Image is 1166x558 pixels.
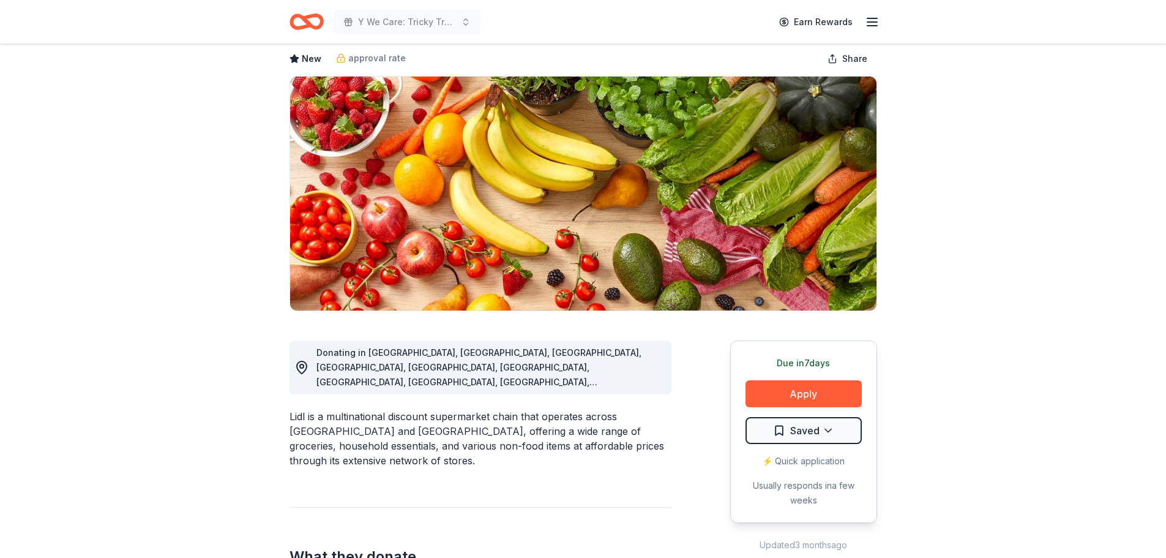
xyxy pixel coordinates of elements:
span: New [302,51,321,66]
a: approval rate [336,51,406,66]
button: Share [818,47,877,71]
div: Usually responds in a few weeks [746,478,862,508]
div: Due in 7 days [746,356,862,371]
span: Saved [790,423,820,439]
button: Y We Care: Tricky Tray Auction Fundraiser [334,10,480,34]
div: Lidl is a multinational discount supermarket chain that operates across [GEOGRAPHIC_DATA] and [GE... [290,409,671,468]
button: Apply [746,380,862,407]
button: Saved [746,417,862,444]
div: Updated 3 months ago [730,538,877,552]
div: ⚡️ Quick application [746,454,862,469]
img: Image for Lidl [290,77,876,311]
span: Share [842,51,867,66]
span: Y We Care: Tricky Tray Auction Fundraiser [358,15,456,29]
span: approval rate [348,51,406,66]
span: Donating in [GEOGRAPHIC_DATA], [GEOGRAPHIC_DATA], [GEOGRAPHIC_DATA], [GEOGRAPHIC_DATA], [GEOGRAPH... [316,347,641,402]
a: Home [290,7,324,36]
a: Earn Rewards [772,11,860,33]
